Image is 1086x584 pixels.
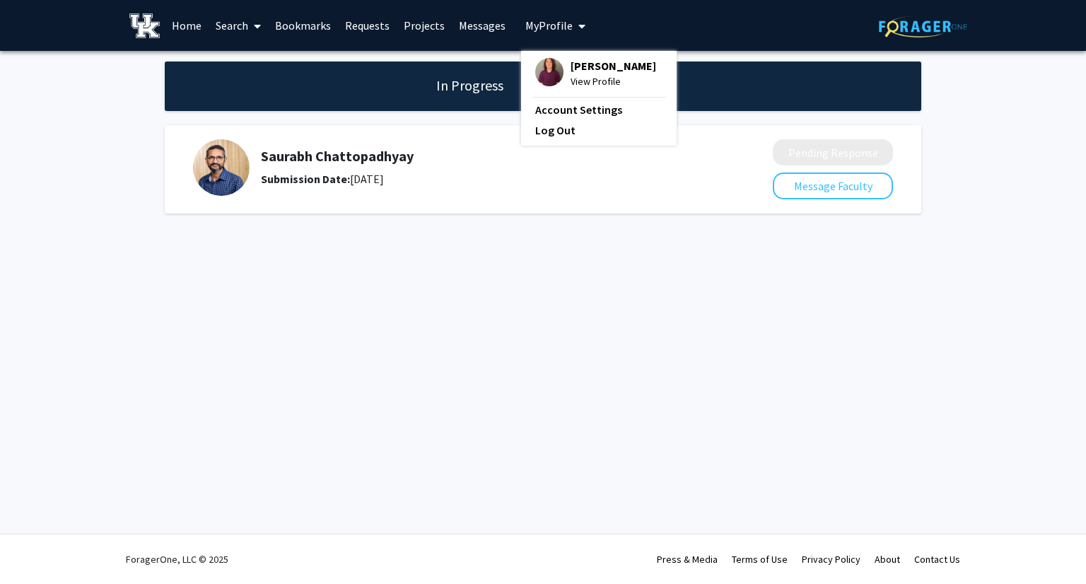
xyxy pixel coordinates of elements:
[535,58,656,89] div: Profile Picture[PERSON_NAME]View Profile
[126,535,228,584] div: ForagerOne, LLC © 2025
[802,553,860,566] a: Privacy Policy
[432,76,508,95] h1: In Progress
[875,553,900,566] a: About
[571,58,656,74] span: [PERSON_NAME]
[535,101,662,118] a: Account Settings
[535,58,564,86] img: Profile Picture
[261,172,350,186] b: Submission Date:
[732,553,788,566] a: Terms of Use
[525,18,573,33] span: My Profile
[535,122,662,139] a: Log Out
[338,1,397,50] a: Requests
[129,13,160,38] img: University of Kentucky Logo
[261,148,698,165] h5: Saurabh Chattopadhyay
[571,74,656,89] span: View Profile
[11,520,60,573] iframe: Chat
[773,139,893,165] button: Pending Response
[773,179,893,193] a: Message Faculty
[657,553,718,566] a: Press & Media
[397,1,452,50] a: Projects
[914,553,960,566] a: Contact Us
[193,139,250,196] img: Profile Picture
[261,170,698,187] div: [DATE]
[452,1,513,50] a: Messages
[773,173,893,199] button: Message Faculty
[165,1,209,50] a: Home
[879,16,967,37] img: ForagerOne Logo
[268,1,338,50] a: Bookmarks
[209,1,268,50] a: Search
